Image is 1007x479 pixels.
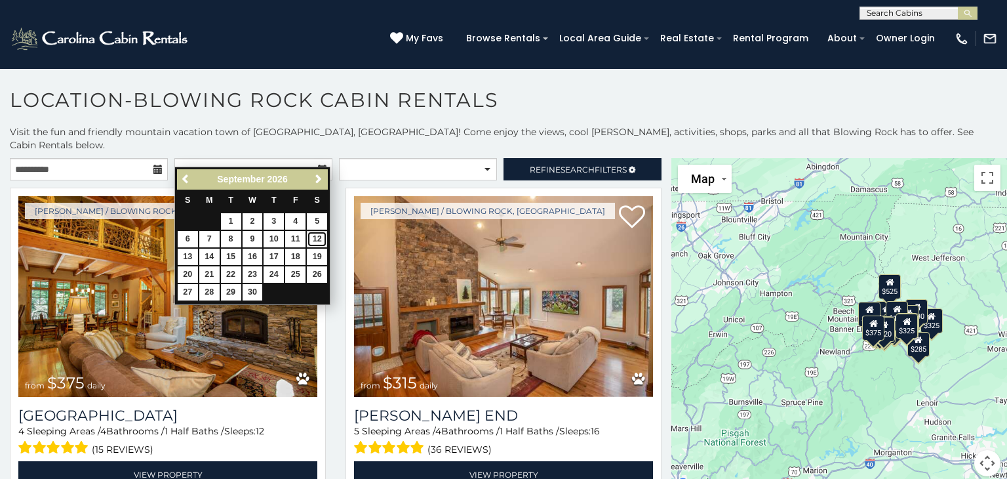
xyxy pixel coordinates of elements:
span: Refine Filters [530,165,627,175]
a: 17 [264,249,284,265]
span: from [361,381,380,390]
a: 19 [307,249,327,265]
a: Moss End from $315 daily [354,196,653,397]
a: 10 [264,231,284,247]
button: Map camera controls [974,450,1000,476]
span: Sunday [185,196,190,205]
span: 1 Half Baths / [500,425,559,437]
a: 4 [285,213,306,230]
div: $345 [873,318,896,343]
span: daily [87,381,106,390]
span: daily [420,381,438,390]
span: 4 [18,425,24,437]
span: 16 [591,425,600,437]
a: 3 [264,213,284,230]
a: 2 [243,213,263,230]
h3: Moss End [354,407,653,425]
a: Add to favorites [619,204,645,232]
div: $525 [879,274,901,299]
img: phone-regular-white.png [955,31,969,46]
div: $375 [862,315,884,340]
img: White-1-2.png [10,26,191,52]
a: 20 [178,266,198,283]
a: Owner Login [869,28,941,49]
span: from [25,381,45,390]
span: Wednesday [248,196,256,205]
span: Search [561,165,595,175]
a: 12 [307,231,327,247]
a: RefineSearchFilters [503,158,661,180]
a: My Favs [390,31,446,46]
a: Real Estate [654,28,721,49]
a: [PERSON_NAME] / Blowing Rock, [GEOGRAPHIC_DATA] [25,203,279,219]
div: $400 [858,302,880,327]
span: 1 Half Baths / [165,425,224,437]
span: 5 [354,425,359,437]
a: 25 [285,266,306,283]
div: $150 [886,301,908,325]
a: Mountain Song Lodge from $375 daily [18,196,317,397]
a: 7 [199,231,220,247]
span: (15 reviews) [92,441,153,458]
div: $226 [897,305,919,330]
h3: Mountain Song Lodge [18,407,317,425]
a: 21 [199,266,220,283]
a: 9 [243,231,263,247]
a: [GEOGRAPHIC_DATA] [18,407,317,425]
a: 30 [243,284,263,301]
div: $325 [896,313,918,338]
a: Next [310,171,326,188]
span: My Favs [406,31,443,45]
span: Previous [181,174,191,184]
span: (36 reviews) [427,441,492,458]
span: Monday [206,196,213,205]
a: 15 [221,249,241,265]
a: 26 [307,266,327,283]
span: Map [691,172,715,186]
span: 12 [256,425,264,437]
span: 4 [100,425,106,437]
a: Browse Rentals [460,28,547,49]
a: [PERSON_NAME] End [354,407,653,425]
span: Friday [293,196,298,205]
span: Tuesday [228,196,233,205]
div: Sleeping Areas / Bathrooms / Sleeps: [18,425,317,458]
a: 14 [199,249,220,265]
a: [PERSON_NAME] / Blowing Rock, [GEOGRAPHIC_DATA] [361,203,615,219]
button: Change map style [678,165,732,193]
div: $930 [905,299,928,324]
span: $315 [383,373,417,392]
a: 28 [199,284,220,301]
img: mail-regular-white.png [983,31,997,46]
span: Next [313,174,324,184]
button: Toggle fullscreen view [974,165,1000,191]
a: 29 [221,284,241,301]
a: 27 [178,284,198,301]
a: 6 [178,231,198,247]
span: 4 [435,425,441,437]
a: About [821,28,863,49]
div: $220 [873,316,895,341]
a: Rental Program [726,28,815,49]
span: Thursday [271,196,277,205]
span: $375 [47,373,85,392]
a: 24 [264,266,284,283]
a: 16 [243,249,263,265]
a: 11 [285,231,306,247]
span: 2026 [267,174,288,184]
a: 18 [285,249,306,265]
img: Mountain Song Lodge [18,196,317,397]
div: $285 [907,331,930,356]
a: 1 [221,213,241,230]
a: Previous [178,171,195,188]
div: $355 [869,318,891,343]
a: 23 [243,266,263,283]
a: 8 [221,231,241,247]
div: $325 [920,308,943,333]
span: Saturday [315,196,320,205]
a: 22 [221,266,241,283]
span: September [217,174,264,184]
div: Sleeping Areas / Bathrooms / Sleeps: [354,425,653,458]
a: 5 [307,213,327,230]
img: Moss End [354,196,653,397]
